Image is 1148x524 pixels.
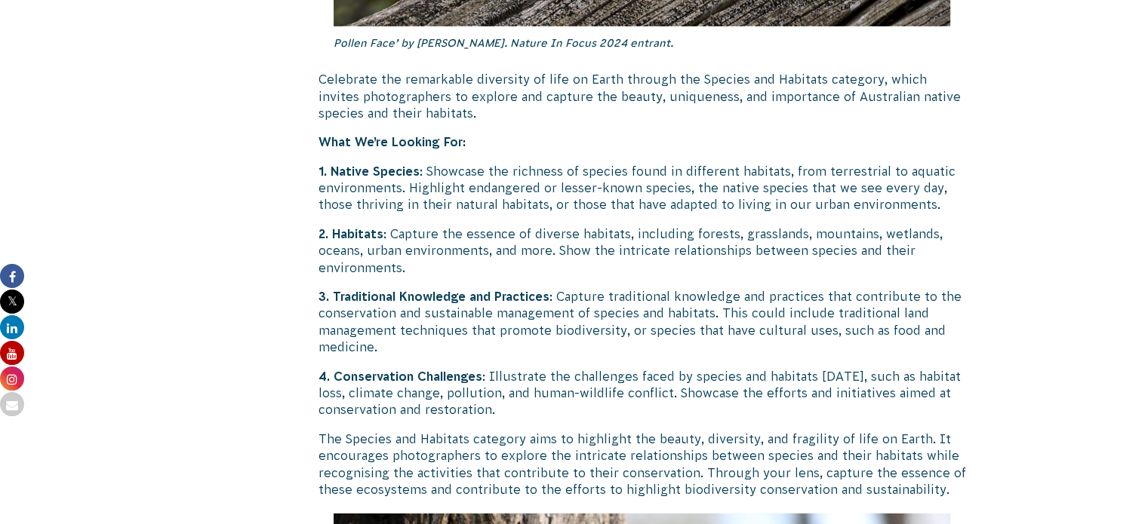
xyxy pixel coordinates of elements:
p: The Species and Habitats category aims to highlight the beauty, diversity, and fragility of life ... [319,431,966,498]
strong: What We’re Looking For: [319,135,466,149]
p: : Capture traditional knowledge and practices that contribute to the conservation and sustainable... [319,288,966,356]
strong: 4. Conservation Challenges [319,369,482,383]
p: : Capture the essence of diverse habitats, including forests, grasslands, mountains, wetlands, oc... [319,225,966,276]
em: Pollen Face’ by [PERSON_NAME]. Nature In Focus 2024 entrant. [334,37,673,49]
strong: 2. Habitats [319,227,383,241]
p: Celebrate the remarkable diversity of life on Earth through the Species and Habitats category, wh... [319,71,966,121]
strong: 1. Native Species [319,164,420,178]
p: : Illustrate the challenges faced by species and habitats [DATE], such as habitat loss, climate c... [319,368,966,418]
strong: 3. Traditional Knowledge and Practices [319,290,549,303]
p: : Showcase the richness of species found in different habitats, from terrestrial to aquatic envir... [319,163,966,213]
